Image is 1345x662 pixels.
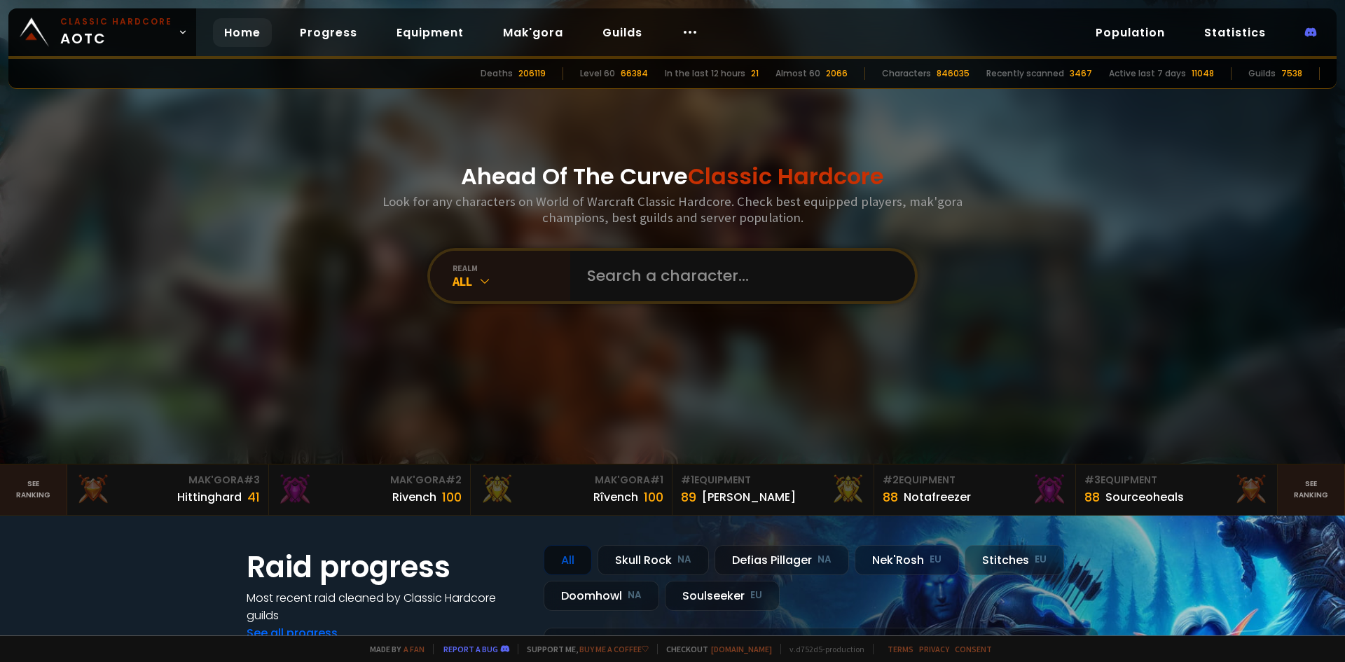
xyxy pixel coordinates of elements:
a: Buy me a coffee [579,644,649,654]
div: Nek'Rosh [855,545,959,575]
a: #2Equipment88Notafreezer [874,464,1076,515]
div: Defias Pillager [715,545,849,575]
span: Support me, [518,644,649,654]
a: Mak'Gora#3Hittinghard41 [67,464,269,515]
div: Sourceoheals [1105,488,1184,506]
div: 846035 [937,67,970,80]
h4: Most recent raid cleaned by Classic Hardcore guilds [247,589,527,624]
div: 7538 [1281,67,1302,80]
div: Active last 7 days [1109,67,1186,80]
h3: Look for any characters on World of Warcraft Classic Hardcore. Check best equipped players, mak'g... [377,193,968,226]
div: 100 [644,488,663,506]
a: #3Equipment88Sourceoheals [1076,464,1278,515]
a: Guilds [591,18,654,47]
div: Rivench [392,488,436,506]
small: NA [628,588,642,602]
input: Search a character... [579,251,898,301]
div: realm [453,263,570,273]
a: Classic HardcoreAOTC [8,8,196,56]
div: Equipment [681,473,865,488]
div: Guilds [1248,67,1276,80]
span: # 3 [244,473,260,487]
a: Mak'Gora#1Rîvench100 [471,464,672,515]
a: See all progress [247,625,338,641]
h1: Ahead Of The Curve [461,160,884,193]
div: Recently scanned [986,67,1064,80]
div: Soulseeker [665,581,780,611]
a: Report a bug [443,644,498,654]
a: a fan [403,644,425,654]
div: Characters [882,67,931,80]
div: 88 [1084,488,1100,506]
div: Rîvench [593,488,638,506]
span: Classic Hardcore [688,160,884,192]
a: Mak'Gora#2Rivench100 [269,464,471,515]
a: Privacy [919,644,949,654]
div: Hittinghard [177,488,242,506]
a: Terms [888,644,913,654]
div: Doomhowl [544,581,659,611]
a: Consent [955,644,992,654]
a: Home [213,18,272,47]
div: 11048 [1192,67,1214,80]
span: v. d752d5 - production [780,644,864,654]
div: Almost 60 [775,67,820,80]
small: EU [1035,553,1047,567]
div: 88 [883,488,898,506]
small: Classic Hardcore [60,15,172,28]
div: Notafreezer [904,488,971,506]
div: [PERSON_NAME] [702,488,796,506]
div: Mak'Gora [76,473,260,488]
div: All [544,545,592,575]
small: EU [930,553,941,567]
a: Population [1084,18,1176,47]
small: EU [750,588,762,602]
div: 206119 [518,67,546,80]
a: Statistics [1193,18,1277,47]
a: Equipment [385,18,475,47]
div: In the last 12 hours [665,67,745,80]
div: Stitches [965,545,1064,575]
div: 89 [681,488,696,506]
span: # 3 [1084,473,1101,487]
div: Level 60 [580,67,615,80]
a: Seeranking [1278,464,1345,515]
small: NA [677,553,691,567]
a: [DOMAIN_NAME] [711,644,772,654]
div: 66384 [621,67,648,80]
h1: Raid progress [247,545,527,589]
div: 2066 [826,67,848,80]
div: Equipment [883,473,1067,488]
div: Skull Rock [598,545,709,575]
span: # 2 [883,473,899,487]
a: Mak'gora [492,18,574,47]
a: Progress [289,18,368,47]
div: Deaths [481,67,513,80]
span: # 1 [681,473,694,487]
span: # 1 [650,473,663,487]
a: #1Equipment89[PERSON_NAME] [672,464,874,515]
div: All [453,273,570,289]
div: Mak'Gora [479,473,663,488]
div: Equipment [1084,473,1269,488]
div: 41 [247,488,260,506]
span: Made by [361,644,425,654]
span: # 2 [446,473,462,487]
div: 100 [442,488,462,506]
div: 3467 [1070,67,1092,80]
small: NA [818,553,832,567]
div: Mak'Gora [277,473,462,488]
span: Checkout [657,644,772,654]
div: 21 [751,67,759,80]
span: AOTC [60,15,172,49]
